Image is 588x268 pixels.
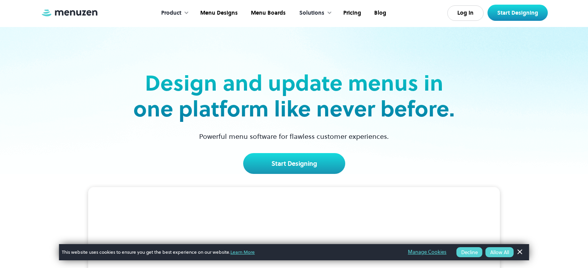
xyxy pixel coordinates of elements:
a: Menu Boards [244,1,291,25]
p: Powerful menu software for flawless customer experiences. [189,131,399,142]
a: Blog [367,1,392,25]
a: Start Designing [487,5,548,21]
div: Solutions [291,1,336,25]
a: Learn More [230,249,255,255]
a: Menu Designs [193,1,244,25]
button: Allow All [486,247,514,257]
a: Log In [447,5,484,21]
button: Decline [457,247,482,257]
a: Manage Cookies [408,248,447,256]
span: This website uses cookies to ensure you get the best experience on our website. [62,249,397,256]
a: Pricing [336,1,367,25]
a: Start Designing [243,153,345,174]
div: Product [153,1,193,25]
h2: Design and update menus in one platform like never before. [131,70,457,122]
div: Solutions [299,9,324,17]
a: Dismiss Banner [514,246,525,258]
div: Product [161,9,181,17]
